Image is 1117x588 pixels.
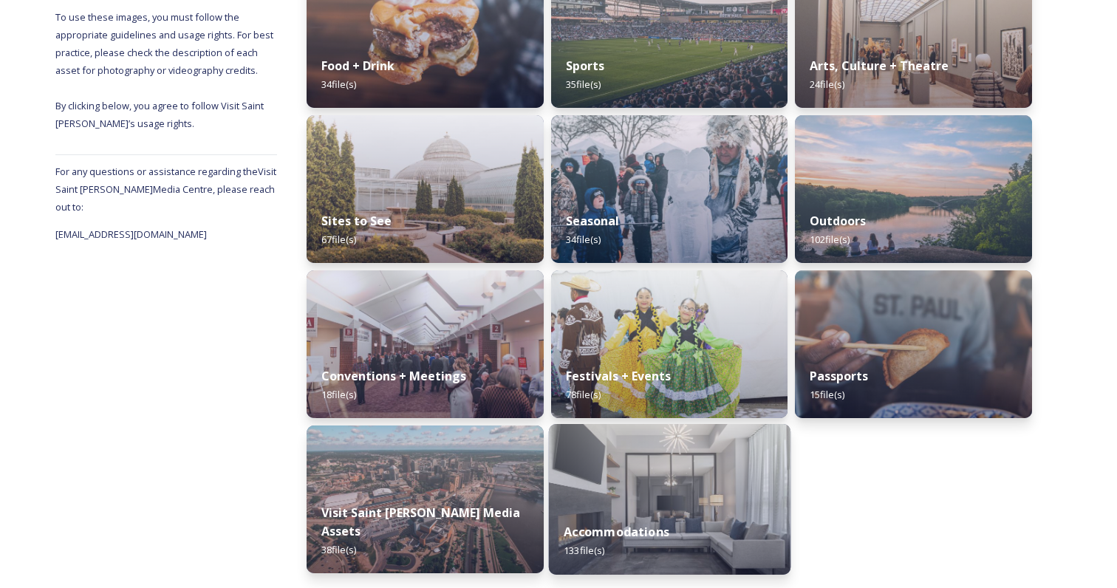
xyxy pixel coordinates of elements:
[810,368,868,384] strong: Passports
[321,505,520,539] strong: Visit Saint [PERSON_NAME] Media Assets
[321,213,392,229] strong: Sites to See
[810,78,844,91] span: 24 file(s)
[566,78,601,91] span: 35 file(s)
[564,544,604,557] span: 133 file(s)
[321,543,356,556] span: 38 file(s)
[566,388,601,401] span: 78 file(s)
[566,213,619,229] strong: Seasonal
[810,58,949,74] strong: Arts, Culture + Theatre
[307,425,544,573] img: 6fd8ed0b-5269-4b9a-b003-65c748a6ed28.jpg
[566,368,671,384] strong: Festivals + Events
[548,424,790,575] img: 6df1fd43-40d4-403b-bb2a-2b944baee35f.jpg
[795,270,1032,418] img: 9bdc3dce-2f3d-42e1-bb27-6a152fe09b39.jpg
[810,233,850,246] span: 102 file(s)
[321,78,356,91] span: 34 file(s)
[566,233,601,246] span: 34 file(s)
[321,58,394,74] strong: Food + Drink
[55,228,207,241] span: [EMAIL_ADDRESS][DOMAIN_NAME]
[307,115,544,263] img: c49f195e-c390-4ed0-b2d7-09eb0394bd2e.jpg
[55,165,276,213] span: For any questions or assistance regarding the Visit Saint [PERSON_NAME] Media Centre, please reac...
[551,115,788,263] img: 3890614d-0672-42d2-898c-818c08a84be6.jpg
[321,233,356,246] span: 67 file(s)
[321,388,356,401] span: 18 file(s)
[307,270,544,418] img: eca5c862-fd3d-49dd-9673-5dcaad0c271c.jpg
[566,58,604,74] strong: Sports
[810,388,844,401] span: 15 file(s)
[795,115,1032,263] img: cd967cba-493a-4a85-8c11-ac75ce9d00b6.jpg
[564,524,669,540] strong: Accommodations
[810,213,866,229] strong: Outdoors
[551,270,788,418] img: a45c5f79-fc17-4f82-bd6f-920aa68d1347.jpg
[321,368,466,384] strong: Conventions + Meetings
